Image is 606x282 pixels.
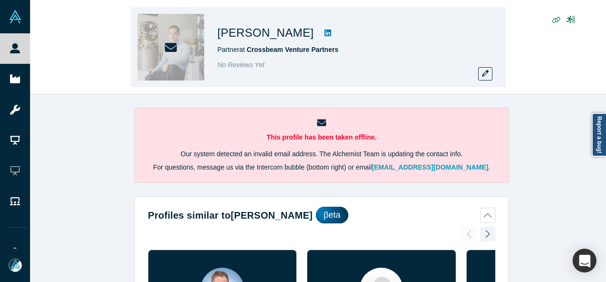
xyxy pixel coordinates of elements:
[148,208,313,222] h2: Profiles similar to [PERSON_NAME]
[316,207,348,223] div: βeta
[148,132,495,142] p: This profile has been taken offline.
[148,207,495,223] button: Profiles similar to[PERSON_NAME]βeta
[372,163,488,171] a: [EMAIL_ADDRESS][DOMAIN_NAME]
[9,10,22,23] img: Alchemist Vault Logo
[218,46,339,53] span: Partner at
[218,24,314,41] h1: [PERSON_NAME]
[148,149,495,159] p: Our system detected an invalid email address. The Alchemist Team is updating the contact info.
[218,61,265,69] span: No Reviews Yet
[592,113,606,157] a: Report a bug!
[9,259,22,272] img: Mia Scott's Account
[247,46,338,53] a: Crossbeam Venture Partners
[148,162,495,172] p: For questions, message us via the Intercom bubble (bottom right) or email .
